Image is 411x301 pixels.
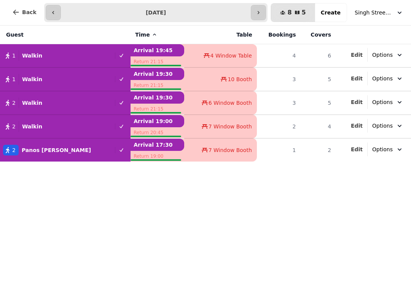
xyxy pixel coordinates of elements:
[372,75,393,82] span: Options
[131,127,184,138] p: Return 20:45
[22,99,42,107] p: Walkin
[351,147,363,152] span: Edit
[257,115,301,138] td: 2
[257,91,301,115] td: 3
[12,99,16,107] span: 2
[350,6,408,19] button: Singh Street Bruntsfield
[351,99,363,105] span: Edit
[302,10,306,16] span: 5
[209,146,252,154] span: 7 Window Booth
[372,98,393,106] span: Options
[301,26,336,44] th: Covers
[131,151,184,162] p: Return 19:00
[131,80,184,91] p: Return 21:15
[368,142,408,156] button: Options
[210,52,252,59] span: 4 Window Table
[131,104,184,114] p: Return 21:15
[321,10,341,15] span: Create
[351,123,363,128] span: Edit
[257,26,301,44] th: Bookings
[351,52,363,58] span: Edit
[368,119,408,133] button: Options
[301,138,336,162] td: 2
[372,146,393,153] span: Options
[22,123,42,130] p: Walkin
[6,3,43,21] button: Back
[368,48,408,62] button: Options
[12,123,16,130] span: 2
[372,122,393,130] span: Options
[135,31,150,38] span: Time
[22,10,37,15] span: Back
[351,98,363,106] button: Edit
[351,51,363,59] button: Edit
[372,51,393,59] span: Options
[355,9,393,16] span: Singh Street Bruntsfield
[131,44,184,56] p: Arrival 19:45
[12,75,16,83] span: 1
[22,52,42,59] p: Walkin
[301,44,336,68] td: 6
[301,115,336,138] td: 4
[257,138,301,162] td: 1
[22,75,42,83] p: Walkin
[135,31,157,38] button: Time
[315,3,347,22] button: Create
[131,139,184,151] p: Arrival 17:30
[301,67,336,91] td: 5
[12,146,16,154] span: 2
[351,122,363,130] button: Edit
[22,146,91,154] p: Panos [PERSON_NAME]
[351,75,363,82] button: Edit
[368,95,408,109] button: Options
[257,67,301,91] td: 3
[131,56,184,67] p: Return 21:15
[131,91,184,104] p: Arrival 19:30
[287,10,292,16] span: 8
[368,72,408,85] button: Options
[228,75,252,83] span: 10 Booth
[351,76,363,81] span: Edit
[257,44,301,68] td: 4
[351,146,363,153] button: Edit
[131,68,184,80] p: Arrival 19:30
[184,26,257,44] th: Table
[131,115,184,127] p: Arrival 19:00
[209,123,252,130] span: 7 Window Booth
[301,91,336,115] td: 5
[271,3,315,22] button: 85
[209,99,252,107] span: 6 Window Booth
[12,52,16,59] span: 1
